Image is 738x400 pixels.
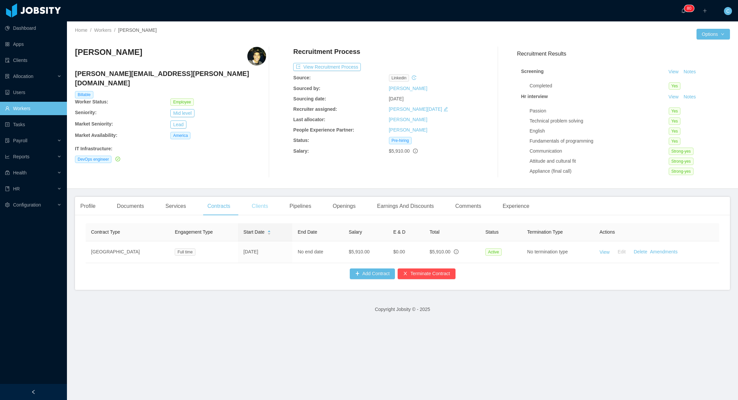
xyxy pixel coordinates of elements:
span: Billable [75,91,93,98]
a: [PERSON_NAME] [389,127,427,133]
div: Communication [529,148,669,155]
b: Market Seniority: [75,121,113,127]
sup: 80 [684,5,694,12]
span: Strong-yes [669,168,693,175]
div: Technical problem solving [529,117,669,125]
a: icon: profileTasks [5,118,62,131]
button: Mid level [170,109,194,117]
i: icon: medicine-box [5,170,10,175]
span: Active [485,248,502,256]
p: 0 [689,5,691,12]
td: No end date [292,241,343,263]
a: icon: robotUsers [5,86,62,99]
span: Start Date [243,229,264,236]
span: Health [13,170,26,175]
span: Yes [669,138,681,145]
h3: [PERSON_NAME] [75,47,142,58]
div: Appliance (final call) [529,168,669,175]
span: $5,910.00 [349,249,370,254]
td: [DATE] [238,241,292,263]
div: Sort [267,229,271,234]
span: $0.00 [393,249,405,254]
i: icon: check-circle [115,157,120,161]
span: Salary [349,229,362,235]
a: icon: exportView Recruitment Process [293,64,361,70]
span: Yes [669,117,681,125]
div: Passion [529,107,669,114]
a: Workers [94,27,111,33]
span: Total [429,229,439,235]
span: Full time [175,248,195,256]
a: Amendments [650,249,677,254]
div: Pipelines [284,197,317,216]
div: Comments [450,197,486,216]
a: icon: userWorkers [5,102,62,115]
span: linkedin [389,74,409,82]
div: Documents [111,197,149,216]
a: View [666,69,681,74]
div: Attitude and cultural fit [529,158,669,165]
span: C [726,7,730,15]
span: America [170,132,190,139]
button: Notes [681,93,699,101]
span: Actions [599,229,615,235]
div: Openings [327,197,361,216]
span: Strong-yes [669,158,693,165]
b: Seniority: [75,110,97,115]
span: Status [485,229,499,235]
span: HR [13,186,20,191]
i: icon: line-chart [5,154,10,159]
b: Recruiter assigned: [293,106,337,112]
div: Clients [246,197,273,216]
a: icon: check-circle [114,156,120,162]
div: Profile [75,197,101,216]
span: Configuration [13,202,41,208]
i: icon: setting [5,203,10,207]
span: Allocation [13,74,33,79]
img: 0c2d77a0-2dc7-11eb-b36d-0702f52340ce_664cbb878ccf8-400w.png [247,47,266,66]
button: Edit [609,247,631,257]
i: icon: caret-up [267,229,271,231]
span: $5,910.00 [389,148,410,154]
button: Notes [681,68,699,76]
i: icon: bell [681,8,686,13]
i: icon: history [412,75,416,80]
span: info-circle [413,149,418,153]
a: Delete [634,249,647,254]
i: icon: solution [5,74,10,79]
a: View [599,249,609,254]
div: Experience [497,197,535,216]
span: Termination Type [527,229,563,235]
span: Reports [13,154,29,159]
h4: Recruitment Process [293,47,360,56]
i: icon: book [5,186,10,191]
b: Source: [293,75,311,80]
a: Home [75,27,87,33]
b: Sourcing date: [293,96,326,101]
td: No termination type [522,241,594,263]
b: IT Infrastructure : [75,146,112,151]
span: / [90,27,91,33]
footer: Copyright Jobsity © - 2025 [67,298,738,321]
i: icon: plus [703,8,707,13]
i: icon: caret-down [267,232,271,234]
span: [DATE] [389,96,404,101]
button: icon: plusAdd Contract [350,268,395,279]
i: icon: edit [443,107,448,111]
span: Payroll [13,138,27,143]
span: Pre-hiring [389,137,412,144]
span: E & D [393,229,406,235]
span: $5,910.00 [429,249,450,254]
td: [GEOGRAPHIC_DATA] [86,241,169,263]
a: icon: auditClients [5,54,62,67]
button: icon: closeTerminate Contract [398,268,455,279]
span: Employee [170,98,193,106]
a: icon: appstoreApps [5,37,62,51]
span: DevOps engineer [75,156,111,163]
b: Salary: [293,148,309,154]
div: Completed [529,82,669,89]
h4: [PERSON_NAME][EMAIL_ADDRESS][PERSON_NAME][DOMAIN_NAME] [75,69,266,88]
span: Yes [669,82,681,90]
button: icon: exportView Recruitment Process [293,63,361,71]
b: Sourced by: [293,86,320,91]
